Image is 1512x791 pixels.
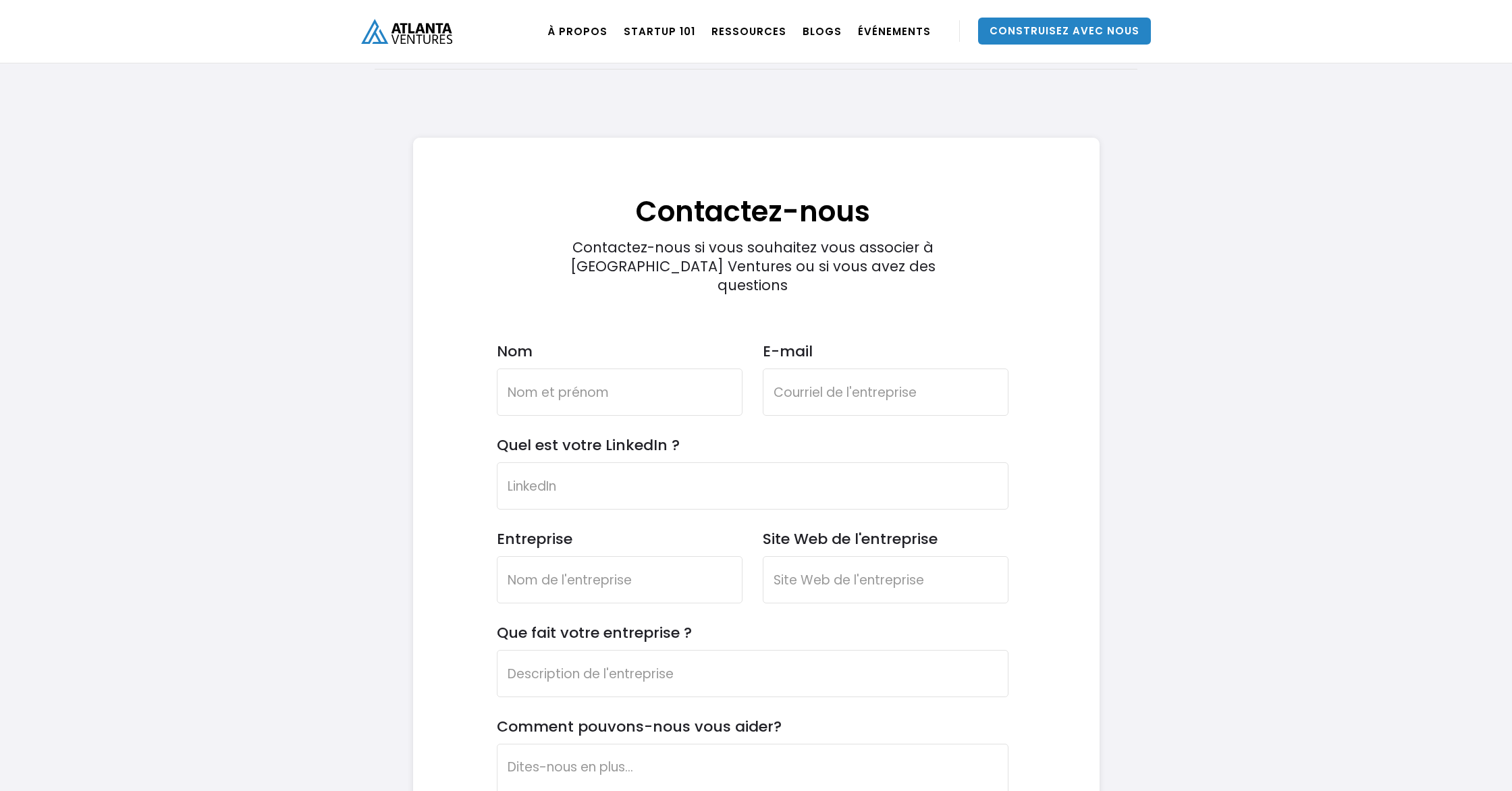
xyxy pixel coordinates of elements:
[711,24,786,38] font: RESSOURCES
[547,12,607,50] a: À PROPOS
[570,238,936,295] font: Contactez-nous si vous souhaitez vous associer à [GEOGRAPHIC_DATA] Ventures ou si vous avez des q...
[547,24,607,38] font: À PROPOS
[763,341,813,362] font: E-mail
[858,12,931,50] a: ÉVÉNEMENTS
[711,12,786,50] a: RESSOURCES
[763,528,938,549] font: Site Web de l'entreprise
[803,12,842,50] a: BLOGS
[803,24,842,38] font: BLOGS
[763,556,1008,603] input: Site Web de l'entreprise
[497,462,1008,510] input: LinkedIn
[978,18,1151,45] a: Construisez avec nous
[497,650,1008,697] input: Description de l'entreprise
[858,24,931,38] font: ÉVÉNEMENTS
[624,24,695,38] font: Startup 101
[990,24,1139,38] font: Construisez avec nous
[497,528,572,549] font: Entreprise
[763,369,1008,416] input: Courriel de l'entreprise
[497,622,692,643] font: Que fait votre entreprise ?
[497,716,782,737] font: Comment pouvons-nous vous aider?
[497,341,533,362] font: Nom
[624,12,695,50] a: Startup 101
[497,369,742,416] input: Nom et prénom
[636,192,870,231] font: Contactez-nous
[497,556,742,603] input: Nom de l'entreprise
[497,435,680,456] font: Quel est votre LinkedIn ?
